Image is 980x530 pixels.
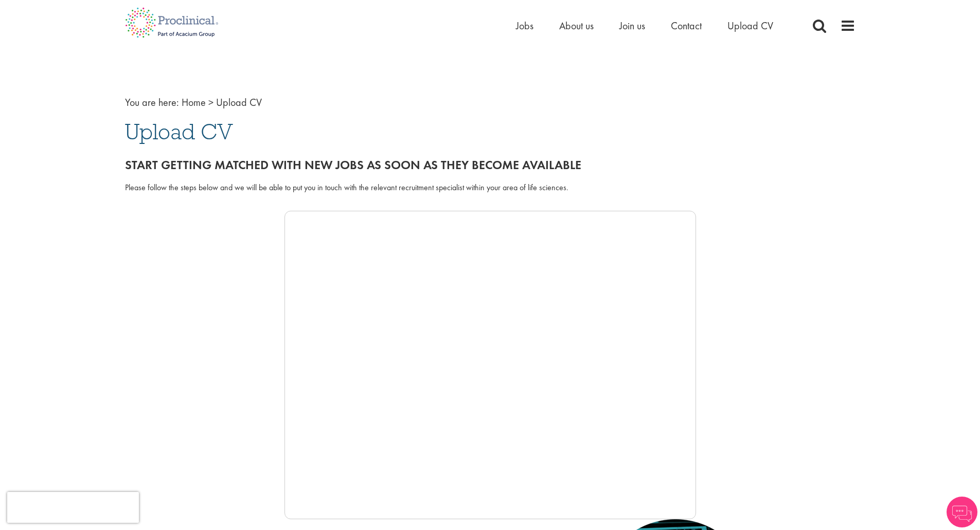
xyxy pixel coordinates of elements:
[947,497,977,527] img: Chatbot
[125,182,856,194] div: Please follow the steps below and we will be able to put you in touch with the relevant recruitme...
[7,492,139,523] iframe: reCAPTCHA
[727,19,773,32] a: Upload CV
[125,96,179,109] span: You are here:
[182,96,206,109] a: breadcrumb link
[671,19,702,32] a: Contact
[619,19,645,32] a: Join us
[208,96,213,109] span: >
[125,118,233,145] span: Upload CV
[125,158,856,172] h2: Start getting matched with new jobs as soon as they become available
[216,96,262,109] span: Upload CV
[516,19,533,32] a: Jobs
[559,19,594,32] a: About us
